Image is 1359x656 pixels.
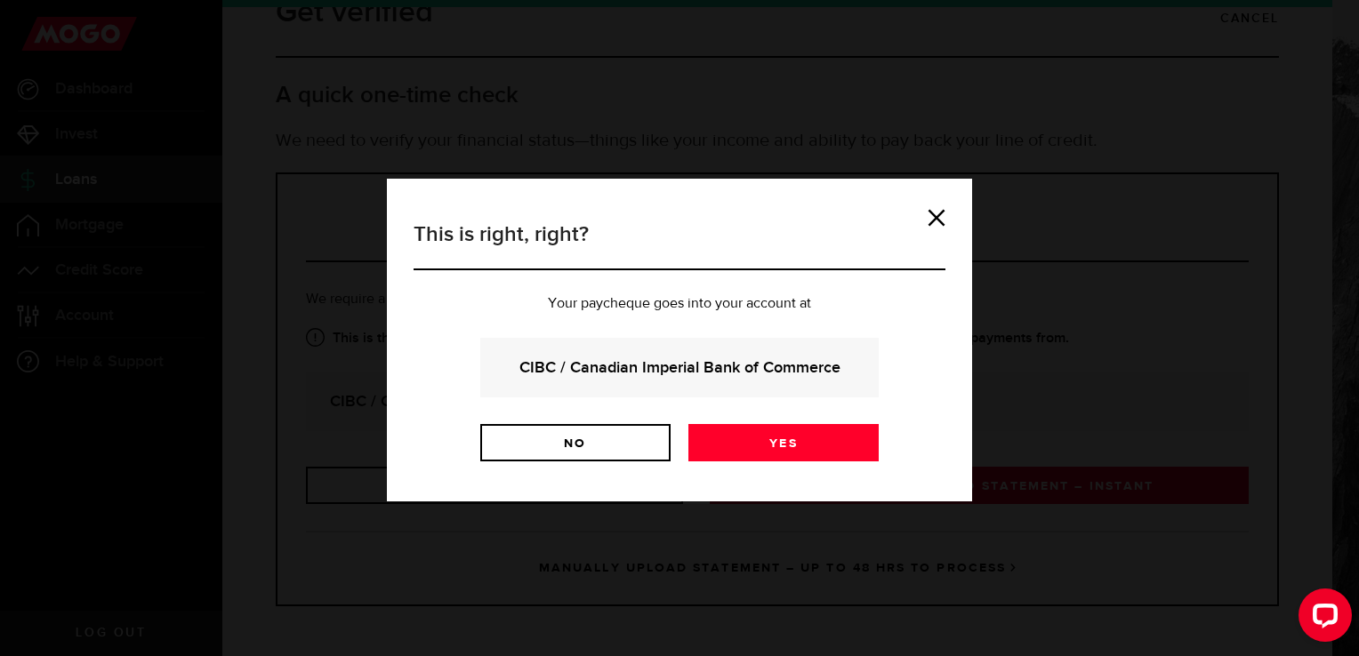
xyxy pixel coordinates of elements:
[414,219,945,270] h3: This is right, right?
[688,424,879,461] a: Yes
[414,297,945,311] p: Your paycheque goes into your account at
[504,356,855,380] strong: CIBC / Canadian Imperial Bank of Commerce
[1284,581,1359,656] iframe: LiveChat chat widget
[480,424,671,461] a: No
